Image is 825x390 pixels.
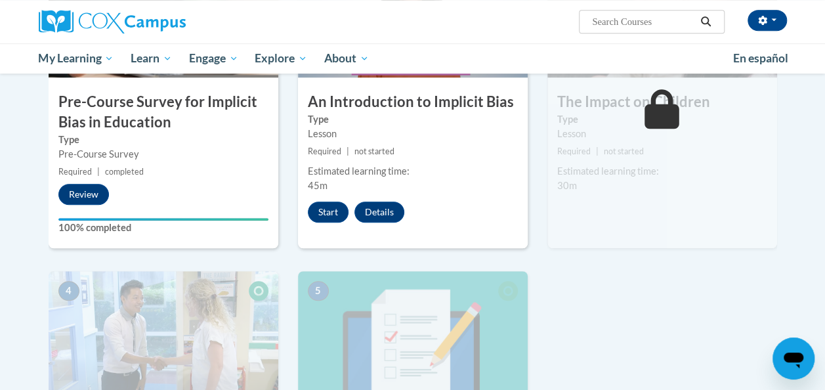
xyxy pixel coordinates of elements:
a: About [316,43,377,74]
span: Explore [255,51,307,66]
span: Learn [131,51,172,66]
label: Type [557,112,767,127]
a: En español [725,45,797,72]
button: Account Settings [748,10,787,31]
img: Cox Campus [39,10,186,33]
label: Type [58,133,268,147]
span: 5 [308,281,329,301]
a: Cox Campus [39,10,275,33]
button: Details [354,202,404,223]
div: Lesson [308,127,518,141]
span: About [324,51,369,66]
span: completed [105,167,144,177]
label: 100% completed [58,221,268,235]
span: Required [58,167,92,177]
a: Explore [246,43,316,74]
div: Estimated learning time: [557,164,767,179]
span: not started [604,146,644,156]
button: Search [696,14,715,30]
h3: An Introduction to Implicit Bias [298,92,528,112]
span: | [596,146,599,156]
span: not started [354,146,394,156]
button: Start [308,202,349,223]
iframe: Button to launch messaging window [772,337,814,379]
span: Engage [189,51,238,66]
span: Required [557,146,591,156]
input: Search Courses [591,14,696,30]
div: Pre-Course Survey [58,147,268,162]
span: 4 [58,281,79,301]
label: Type [308,112,518,127]
span: My Learning [38,51,114,66]
div: Your progress [58,218,268,221]
span: | [97,167,100,177]
button: Review [58,184,109,205]
a: Engage [180,43,247,74]
span: | [347,146,349,156]
a: My Learning [30,43,123,74]
a: Learn [122,43,180,74]
h3: The Impact on Children [547,92,777,112]
span: 45m [308,180,328,191]
div: Estimated learning time: [308,164,518,179]
span: En español [733,51,788,65]
div: Lesson [557,127,767,141]
span: Required [308,146,341,156]
div: Main menu [29,43,797,74]
h3: Pre-Course Survey for Implicit Bias in Education [49,92,278,133]
span: 30m [557,180,577,191]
